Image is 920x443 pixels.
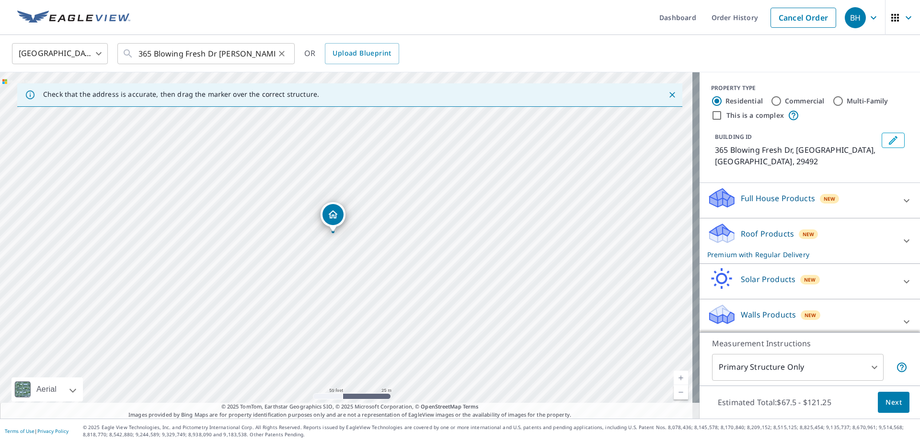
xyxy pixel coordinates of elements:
[741,228,794,239] p: Roof Products
[741,309,796,320] p: Walls Products
[847,96,888,106] label: Multi-Family
[785,96,825,106] label: Commercial
[725,96,763,106] label: Residential
[275,47,288,60] button: Clear
[43,90,319,99] p: Check that the address is accurate, then drag the marker over the correct structure.
[707,268,912,295] div: Solar ProductsNew
[463,403,479,410] a: Terms
[878,392,909,413] button: Next
[11,377,83,401] div: Aerial
[707,187,912,214] div: Full House ProductsNew
[741,273,795,285] p: Solar Products
[666,89,678,101] button: Close
[882,133,905,148] button: Edit building 1
[12,40,108,67] div: [GEOGRAPHIC_DATA]
[674,385,688,399] a: Current Level 19, Zoom Out
[885,397,902,409] span: Next
[138,40,275,67] input: Search by address or latitude-longitude
[707,303,912,341] div: Walls ProductsNewWalls with Regular Delivery
[712,354,884,381] div: Primary Structure Only
[715,144,878,167] p: 365 Blowing Fresh Dr, [GEOGRAPHIC_DATA], [GEOGRAPHIC_DATA], 29492
[5,428,69,434] p: |
[707,330,895,341] p: Walls with Regular Delivery
[845,7,866,28] div: BH
[221,403,479,411] span: © 2025 TomTom, Earthstar Geographics SIO, © 2025 Microsoft Corporation, ©
[5,428,34,434] a: Terms of Use
[333,47,391,59] span: Upload Blueprint
[321,202,345,232] div: Dropped pin, building 1, Residential property, 365 Blowing Fresh Dr Charleston, SC 29492
[805,311,816,319] span: New
[710,392,839,413] p: Estimated Total: $67.5 - $121.25
[83,424,915,438] p: © 2025 Eagle View Technologies, Inc. and Pictometry International Corp. All Rights Reserved. Repo...
[707,222,912,260] div: Roof ProductsNewPremium with Regular Delivery
[741,193,815,204] p: Full House Products
[824,195,836,203] span: New
[674,371,688,385] a: Current Level 19, Zoom In
[304,43,399,64] div: OR
[325,43,399,64] a: Upload Blueprint
[803,230,815,238] span: New
[712,338,908,349] p: Measurement Instructions
[37,428,69,434] a: Privacy Policy
[17,11,130,25] img: EV Logo
[421,403,461,410] a: OpenStreetMap
[804,276,816,284] span: New
[707,250,895,260] p: Premium with Regular Delivery
[770,8,836,28] a: Cancel Order
[715,133,752,141] p: BUILDING ID
[726,111,784,120] label: This is a complex
[34,377,59,401] div: Aerial
[711,84,908,92] div: PROPERTY TYPE
[896,362,908,373] span: Your report will include only the primary structure on the property. For example, a detached gara...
